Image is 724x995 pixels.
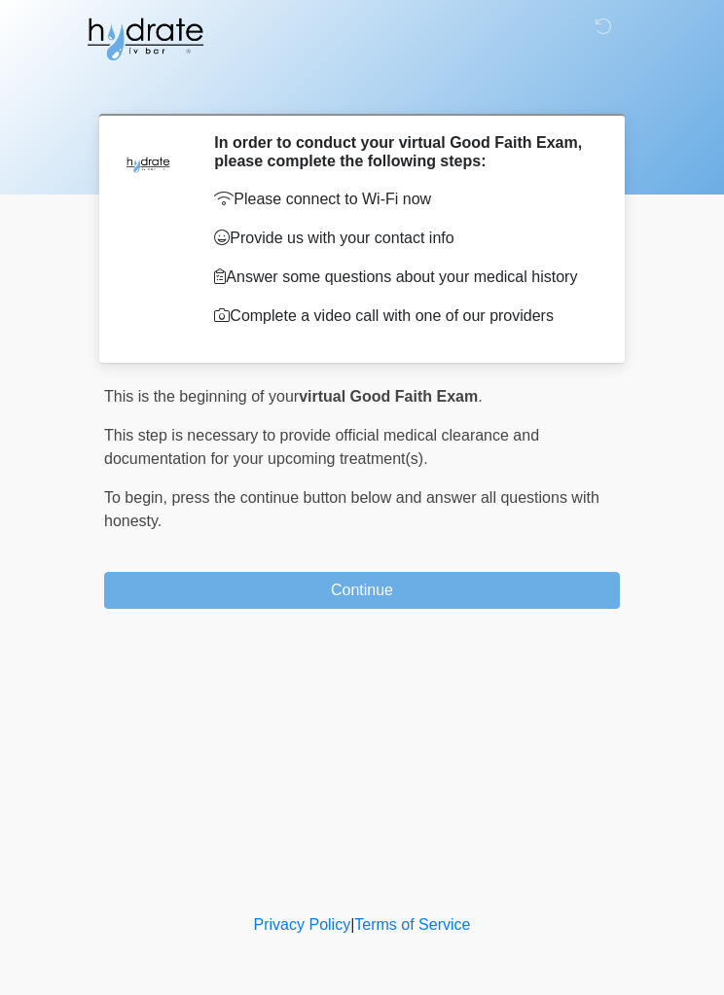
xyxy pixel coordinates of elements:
[104,427,539,467] span: This step is necessary to provide official medical clearance and documentation for your upcoming ...
[478,388,482,405] span: .
[85,15,205,63] img: Hydrate IV Bar - Glendale Logo
[350,916,354,933] a: |
[104,489,599,529] span: press the continue button below and answer all questions with honesty.
[90,70,634,106] h1: ‎ ‎ ‎
[104,489,171,506] span: To begin,
[104,572,620,609] button: Continue
[214,133,591,170] h2: In order to conduct your virtual Good Faith Exam, please complete the following steps:
[214,304,591,328] p: Complete a video call with one of our providers
[214,227,591,250] p: Provide us with your contact info
[214,188,591,211] p: Please connect to Wi-Fi now
[119,133,177,192] img: Agent Avatar
[104,388,299,405] span: This is the beginning of your
[299,388,478,405] strong: virtual Good Faith Exam
[354,916,470,933] a: Terms of Service
[214,266,591,289] p: Answer some questions about your medical history
[254,916,351,933] a: Privacy Policy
